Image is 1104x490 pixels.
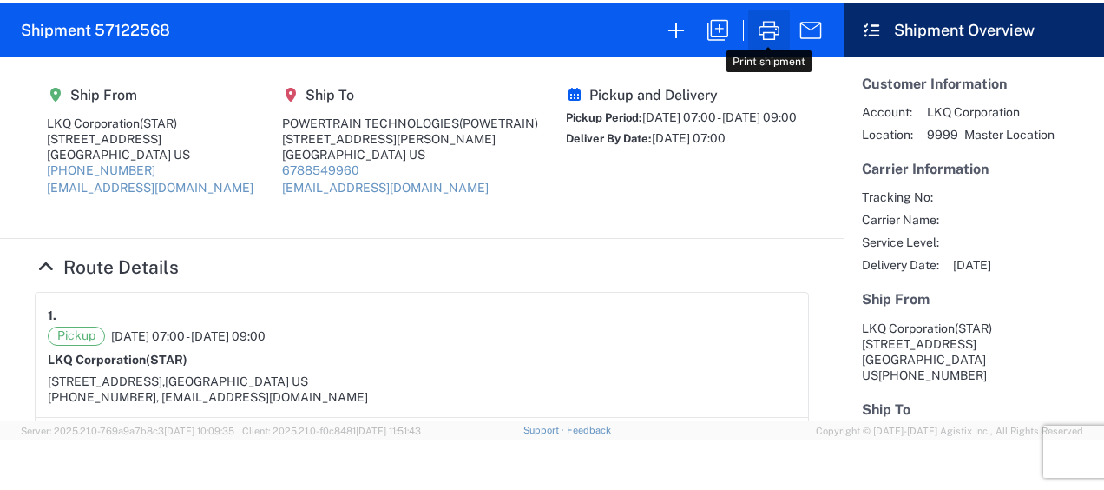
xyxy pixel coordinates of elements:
[35,256,179,278] a: Hide Details
[862,161,1086,177] h5: Carrier Information
[48,305,56,327] strong: 1.
[953,257,991,273] span: [DATE]
[140,116,177,130] span: (STAR)
[955,321,992,335] span: (STAR)
[566,87,797,103] h5: Pickup and Delivery
[862,127,913,142] span: Location:
[165,374,308,388] span: [GEOGRAPHIC_DATA] US
[164,426,234,436] span: [DATE] 10:09:35
[862,321,1086,383] address: [GEOGRAPHIC_DATA] US
[862,321,955,335] span: LKQ Corporation
[48,374,165,388] span: [STREET_ADDRESS],
[642,110,797,124] span: [DATE] 07:00 - [DATE] 09:00
[927,104,1055,120] span: LKQ Corporation
[844,3,1104,57] header: Shipment Overview
[47,163,155,177] a: [PHONE_NUMBER]
[282,181,489,195] a: [EMAIL_ADDRESS][DOMAIN_NAME]
[111,328,266,344] span: [DATE] 07:00 - [DATE] 09:00
[862,212,939,228] span: Carrier Name:
[282,147,538,162] div: [GEOGRAPHIC_DATA] US
[566,111,642,124] span: Pickup Period:
[47,87,253,103] h5: Ship From
[242,426,421,436] span: Client: 2025.21.0-f0c8481
[523,425,567,435] a: Support
[356,426,421,436] span: [DATE] 11:51:43
[282,163,359,177] a: 6788549960
[47,147,253,162] div: [GEOGRAPHIC_DATA] US
[21,426,234,436] span: Server: 2025.21.0-769a9a7b8c3
[862,76,1086,92] h5: Customer Information
[146,353,187,367] span: (STAR)
[47,181,253,195] a: [EMAIL_ADDRESS][DOMAIN_NAME]
[878,368,987,382] span: [PHONE_NUMBER]
[21,20,170,41] h2: Shipment 57122568
[862,401,1086,418] h5: Ship To
[862,337,976,351] span: [STREET_ADDRESS]
[816,423,1083,439] span: Copyright © [DATE]-[DATE] Agistix Inc., All Rights Reserved
[862,104,913,120] span: Account:
[48,353,187,367] strong: LKQ Corporation
[48,327,105,346] span: Pickup
[862,291,1086,308] h5: Ship From
[282,131,538,147] div: [STREET_ADDRESS][PERSON_NAME]
[282,87,538,103] h5: Ship To
[566,132,652,145] span: Deliver By Date:
[282,116,538,131] div: POWERTRAIN TECHNOLOGIES
[862,189,939,205] span: Tracking No:
[567,425,611,435] a: Feedback
[47,116,253,131] div: LKQ Corporation
[652,131,726,145] span: [DATE] 07:00
[927,127,1055,142] span: 9999 - Master Location
[47,131,253,147] div: [STREET_ADDRESS]
[862,235,939,250] span: Service Level:
[862,257,939,273] span: Delivery Date:
[459,116,538,130] span: (POWETRAIN)
[48,389,796,405] div: [PHONE_NUMBER], [EMAIL_ADDRESS][DOMAIN_NAME]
